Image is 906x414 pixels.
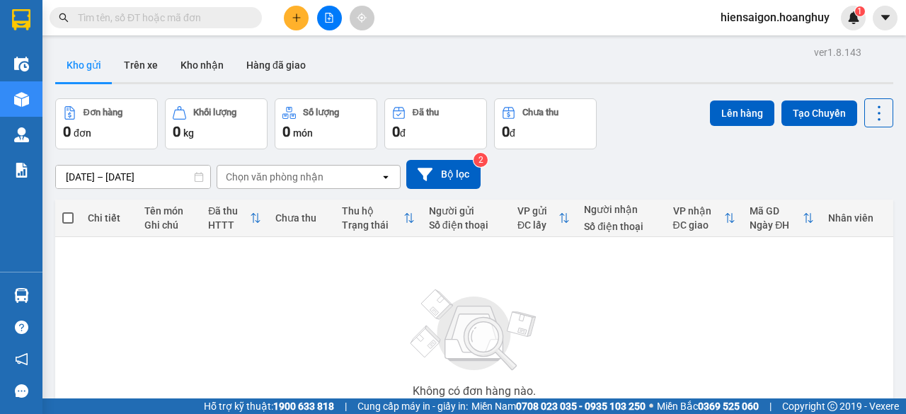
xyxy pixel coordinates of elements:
[510,127,515,139] span: đ
[673,219,725,231] div: ĐC giao
[169,48,235,82] button: Kho nhận
[293,127,313,139] span: món
[55,48,113,82] button: Kho gửi
[413,108,439,117] div: Đã thu
[471,398,646,414] span: Miền Nam
[59,13,69,23] span: search
[208,219,249,231] div: HTTT
[14,163,29,178] img: solution-icon
[357,398,468,414] span: Cung cấp máy in - giấy in:
[113,48,169,82] button: Trên xe
[781,100,857,126] button: Tạo Chuyến
[413,386,536,397] div: Không có đơn hàng nào.
[698,401,759,412] strong: 0369 525 060
[429,219,503,231] div: Số điện thoại
[226,170,323,184] div: Chọn văn phòng nhận
[710,100,774,126] button: Lên hàng
[342,205,403,217] div: Thu hộ
[517,205,558,217] div: VP gửi
[324,13,334,23] span: file-add
[12,9,30,30] img: logo-vxr
[15,321,28,334] span: question-circle
[56,166,210,188] input: Select a date range.
[827,401,837,411] span: copyright
[855,6,865,16] sup: 1
[403,281,545,380] img: svg+xml;base64,PHN2ZyBjbGFzcz0ibGlzdC1wbHVnX19zdmciIHhtbG5zPSJodHRwOi8vd3d3LnczLm9yZy8yMDAwL3N2Zy...
[742,200,821,237] th: Toggle SortBy
[201,200,268,237] th: Toggle SortBy
[474,153,488,167] sup: 2
[282,123,290,140] span: 0
[522,108,558,117] div: Chưa thu
[15,384,28,398] span: message
[235,48,317,82] button: Hàng đã giao
[384,98,487,149] button: Đã thu0đ
[292,13,302,23] span: plus
[380,171,391,183] svg: open
[769,398,772,414] span: |
[14,57,29,71] img: warehouse-icon
[657,398,759,414] span: Miền Bắc
[750,205,803,217] div: Mã GD
[814,45,861,60] div: ver 1.8.143
[284,6,309,30] button: plus
[183,127,194,139] span: kg
[303,108,339,117] div: Số lượng
[208,205,249,217] div: Đã thu
[144,219,195,231] div: Ghi chú
[666,200,743,237] th: Toggle SortBy
[63,123,71,140] span: 0
[275,212,328,224] div: Chưa thu
[14,92,29,107] img: warehouse-icon
[357,13,367,23] span: aim
[317,6,342,30] button: file-add
[342,219,403,231] div: Trạng thái
[584,221,658,232] div: Số điện thoại
[350,6,374,30] button: aim
[406,160,481,189] button: Bộ lọc
[828,212,886,224] div: Nhân viên
[502,123,510,140] span: 0
[335,200,422,237] th: Toggle SortBy
[15,352,28,366] span: notification
[144,205,195,217] div: Tên món
[78,10,245,25] input: Tìm tên, số ĐT hoặc mã đơn
[14,288,29,303] img: warehouse-icon
[275,98,377,149] button: Số lượng0món
[857,6,862,16] span: 1
[173,123,180,140] span: 0
[429,205,503,217] div: Người gửi
[494,98,597,149] button: Chưa thu0đ
[873,6,898,30] button: caret-down
[673,205,725,217] div: VP nhận
[517,219,558,231] div: ĐC lấy
[14,127,29,142] img: warehouse-icon
[516,401,646,412] strong: 0708 023 035 - 0935 103 250
[392,123,400,140] span: 0
[847,11,860,24] img: icon-new-feature
[879,11,892,24] span: caret-down
[165,98,268,149] button: Khối lượng0kg
[345,398,347,414] span: |
[74,127,91,139] span: đơn
[584,204,658,215] div: Người nhận
[750,219,803,231] div: Ngày ĐH
[204,398,334,414] span: Hỗ trợ kỹ thuật:
[400,127,406,139] span: đ
[84,108,122,117] div: Đơn hàng
[709,8,841,26] span: hiensaigon.hoanghuy
[88,212,130,224] div: Chi tiết
[273,401,334,412] strong: 1900 633 818
[193,108,236,117] div: Khối lượng
[55,98,158,149] button: Đơn hàng0đơn
[510,200,577,237] th: Toggle SortBy
[649,403,653,409] span: ⚪️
